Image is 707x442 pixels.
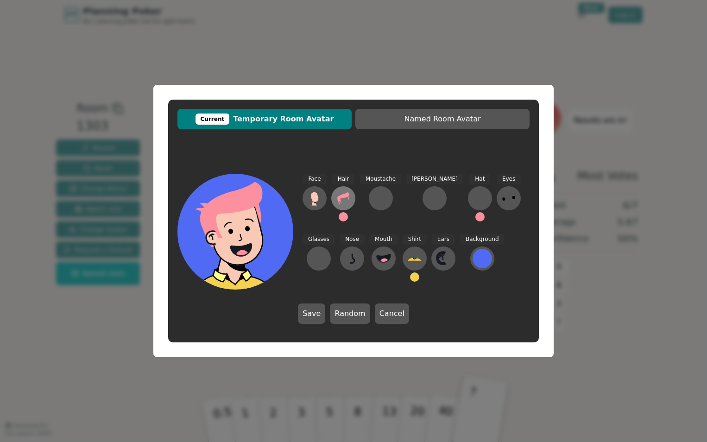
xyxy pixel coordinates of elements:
span: Face [303,174,326,184]
span: Background [460,234,505,245]
span: Eyes [497,174,521,184]
span: Glasses [303,234,335,245]
span: Ears [432,234,455,245]
span: Hat [469,174,490,184]
span: Moustache [360,174,401,184]
button: Named Room Avatar [355,109,530,129]
button: Save [298,303,325,324]
button: CurrentTemporary Room Avatar [177,109,352,129]
span: Temporary Room Avatar [182,114,347,125]
span: Nose [340,234,365,245]
span: Shirt [403,234,427,245]
span: Hair [332,174,355,184]
span: [PERSON_NAME] [406,174,463,184]
button: Cancel [375,303,409,324]
span: Named Room Avatar [360,114,525,125]
button: Random [330,303,370,324]
span: Mouth [369,234,398,245]
div: Current [196,114,230,125]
